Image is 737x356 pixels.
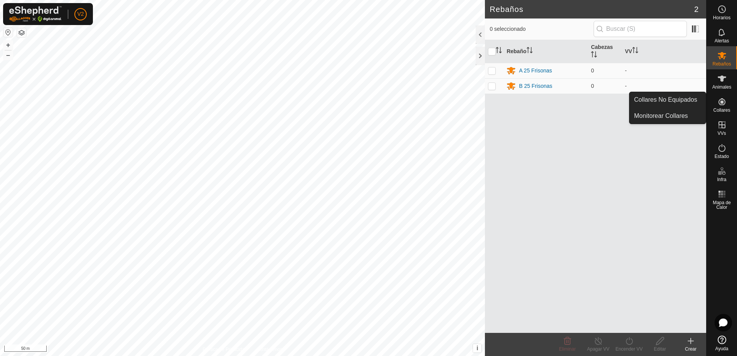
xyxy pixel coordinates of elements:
[519,82,552,90] div: B 25 Frisonas
[77,10,84,18] span: V2
[588,40,622,63] th: Cabezas
[490,5,694,14] h2: Rebaños
[583,346,614,353] div: Apagar VV
[527,48,533,54] p-sorticon: Activar para ordenar
[715,39,729,43] span: Alertas
[490,25,593,33] span: 0 seleccionado
[9,6,62,22] img: Logo Gallagher
[503,40,588,63] th: Rebaño
[559,346,575,352] span: Eliminar
[519,67,552,75] div: A 25 Frisonas
[3,28,13,37] button: Restablecer Mapa
[715,346,729,351] span: Ayuda
[476,345,478,351] span: i
[591,67,594,74] span: 0
[675,346,706,353] div: Crear
[644,346,675,353] div: Editar
[713,15,730,20] span: Horarios
[473,344,481,353] button: i
[629,92,706,107] a: Collares No Equipados
[713,108,730,113] span: Collares
[629,108,706,124] a: Monitorear Collares
[634,111,688,121] span: Monitorear Collares
[203,346,247,353] a: Política de Privacidad
[712,62,731,66] span: Rebaños
[496,48,502,54] p-sorticon: Activar para ordenar
[707,332,737,354] a: Ayuda
[717,177,726,182] span: Infra
[591,83,594,89] span: 0
[622,78,706,94] td: -
[694,3,698,15] span: 2
[3,40,13,50] button: +
[591,52,597,59] p-sorticon: Activar para ordenar
[717,131,726,136] span: VVs
[712,85,731,89] span: Animales
[594,21,687,37] input: Buscar (S)
[634,95,697,104] span: Collares No Equipados
[622,40,706,63] th: VV
[256,346,282,353] a: Contáctenos
[708,200,735,210] span: Mapa de Calor
[3,50,13,60] button: –
[614,346,644,353] div: Encender VV
[17,28,26,37] button: Capas del Mapa
[622,63,706,78] td: -
[632,48,638,54] p-sorticon: Activar para ordenar
[715,154,729,159] span: Estado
